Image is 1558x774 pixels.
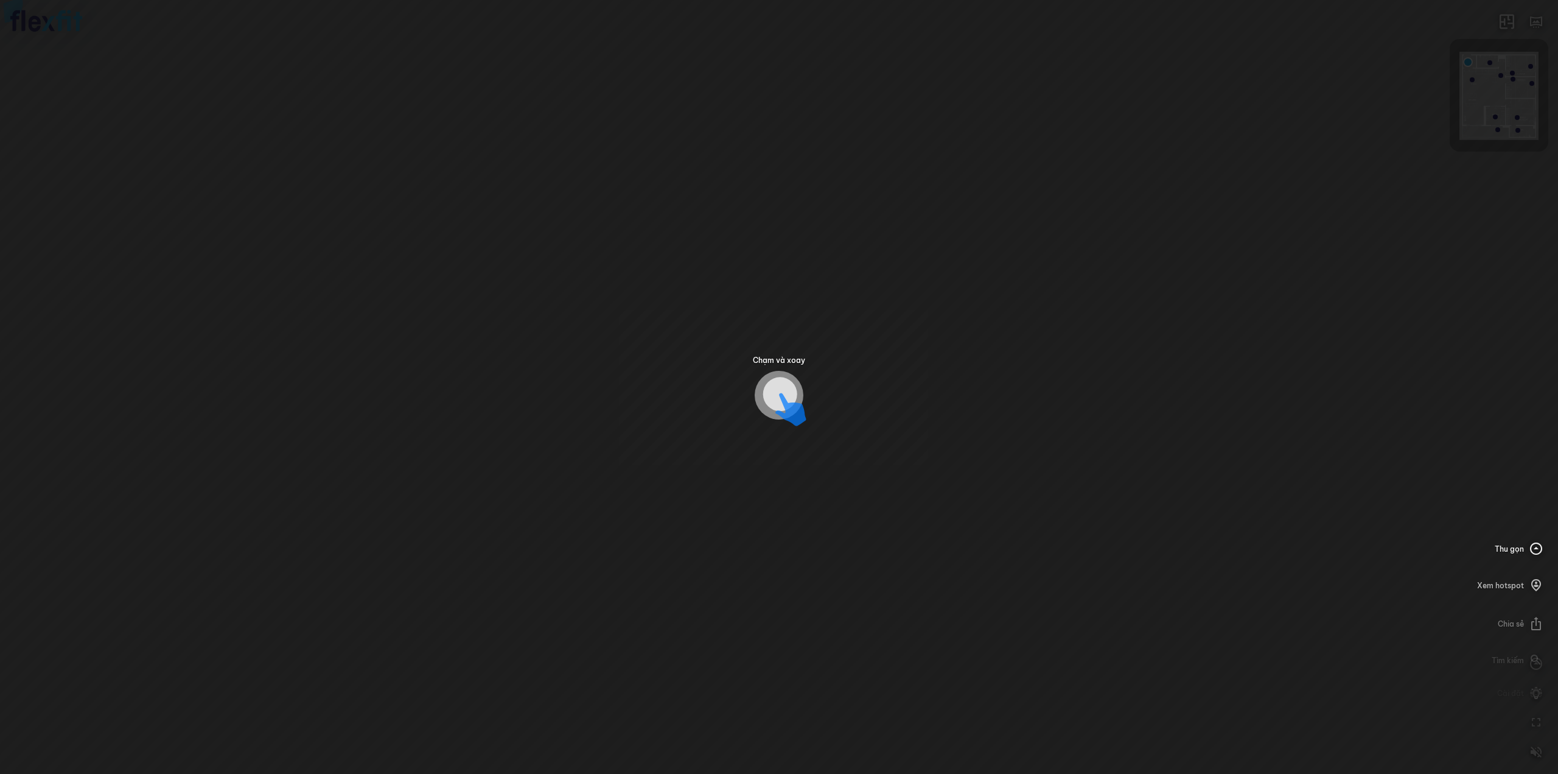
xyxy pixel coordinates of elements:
span: Xem hotspot [1477,580,1524,591]
span: Chia sẻ [1498,619,1524,630]
span: Cài đặt [1497,688,1524,699]
span: Tìm kiếm [1492,655,1524,666]
span: Chạm và xoay [753,355,805,366]
span: Thu gọn [1495,544,1524,555]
